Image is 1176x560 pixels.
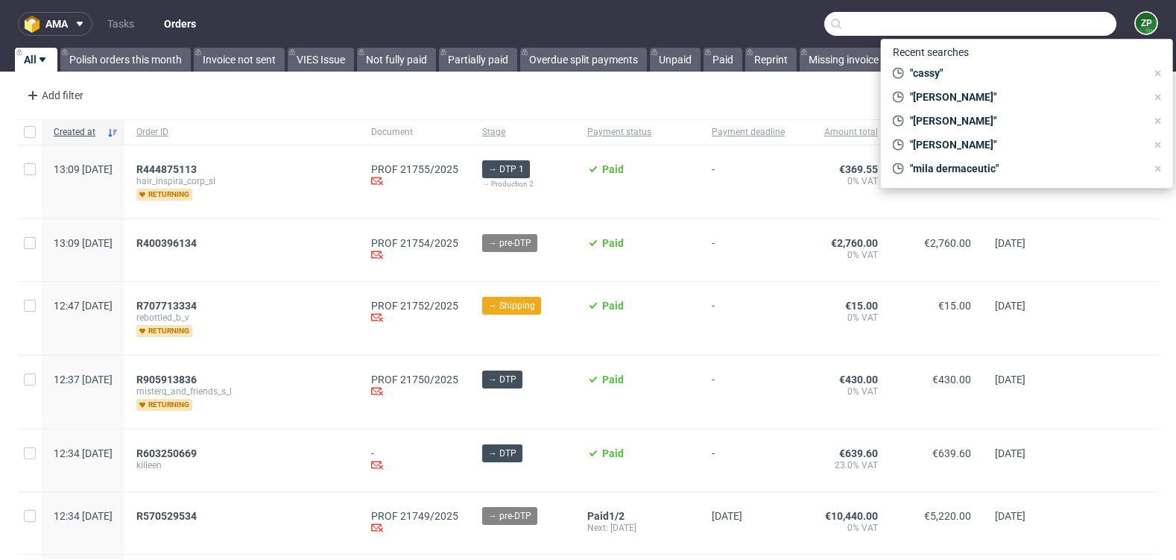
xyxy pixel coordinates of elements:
[602,447,624,459] span: Paid
[887,40,975,64] span: Recent searches
[610,523,636,533] span: [DATE]
[136,325,192,337] span: returning
[488,373,516,386] span: → DTP
[54,237,113,249] span: 13:09 [DATE]
[839,374,878,386] span: €430.00
[98,12,143,36] a: Tasks
[995,300,1025,312] span: [DATE]
[488,163,524,176] span: → DTP 1
[587,523,610,533] span: Next:
[136,126,347,139] span: Order ID
[371,163,458,175] a: PROF 21755/2025
[809,175,878,187] span: 0% VAT
[995,510,1025,522] span: [DATE]
[136,386,347,397] span: misterq_and_friends_s_l
[825,510,878,522] span: €10,440.00
[136,510,197,522] span: R570529534
[136,237,200,249] a: R400396134
[809,249,878,261] span: 0% VAT
[904,89,1146,104] span: "[PERSON_NAME]"
[712,163,785,201] span: -
[288,48,354,72] a: VIES Issue
[904,66,1146,81] span: "cassy"
[839,163,878,175] span: €369.55
[488,509,531,523] span: → pre-DTP
[15,48,57,72] a: All
[932,374,971,386] span: €430.00
[904,137,1146,152] span: "[PERSON_NAME]"
[924,510,971,522] span: €5,220.00
[488,236,531,250] span: → pre-DTP
[712,447,785,474] span: -
[809,126,878,139] span: Amount total
[136,447,197,459] span: R603250669
[800,48,888,72] a: Missing invoice
[995,374,1025,386] span: [DATE]
[54,374,113,386] span: 12:37 [DATE]
[371,510,458,522] a: PROF 21749/2025
[520,48,647,72] a: Overdue split payments
[18,12,92,36] button: ama
[54,126,101,139] span: Created at
[602,163,624,175] span: Paid
[155,12,205,36] a: Orders
[809,312,878,324] span: 0% VAT
[809,459,878,471] span: 23.0% VAT
[704,48,742,72] a: Paid
[924,237,971,249] span: €2,760.00
[136,300,197,312] span: R707713334
[609,510,625,522] span: 1/2
[712,126,785,139] span: Payment deadline
[587,126,688,139] span: Payment status
[904,161,1146,176] span: "mila dermaceutic"
[995,237,1025,249] span: [DATE]
[809,522,878,534] span: 0% VAT
[371,126,458,139] span: Document
[932,447,971,459] span: €639.60
[712,237,785,263] span: -
[136,374,197,386] span: R905913836
[602,374,624,386] span: Paid
[136,510,200,522] a: R570529534
[371,374,458,386] a: PROF 21750/2025
[439,48,517,72] a: Partially paid
[54,510,113,522] span: 12:34 [DATE]
[25,16,45,33] img: logo
[54,447,113,459] span: 12:34 [DATE]
[995,447,1025,459] span: [DATE]
[21,84,86,107] div: Add filter
[371,300,458,312] a: PROF 21752/2025
[712,300,785,337] span: -
[136,175,347,187] span: hair_inspira_corp_sl
[482,126,563,139] span: Stage
[60,48,191,72] a: Polish orders this month
[845,300,878,312] span: €15.00
[136,163,197,175] span: R444875113
[650,48,701,72] a: Unpaid
[136,459,347,471] span: killeen
[194,48,285,72] a: Invoice not sent
[371,447,458,474] div: -
[831,237,878,249] span: €2,760.00
[136,312,347,324] span: rebottled_b_v
[587,510,609,522] span: Paid
[136,163,200,175] a: R444875113
[488,299,535,312] span: → Shipping
[136,189,192,201] span: returning
[357,48,436,72] a: Not fully paid
[839,447,878,459] span: €639.60
[136,447,200,459] a: R603250669
[712,374,785,411] span: -
[54,163,113,175] span: 13:09 [DATE]
[45,19,68,29] span: ama
[938,300,971,312] span: €15.00
[136,374,200,386] a: R905913836
[371,237,458,249] a: PROF 21754/2025
[136,300,200,312] a: R707713334
[1136,13,1157,34] figcaption: ZP
[136,237,197,249] span: R400396134
[712,510,742,522] span: [DATE]
[602,300,624,312] span: Paid
[602,237,624,249] span: Paid
[482,178,563,190] div: → Production 2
